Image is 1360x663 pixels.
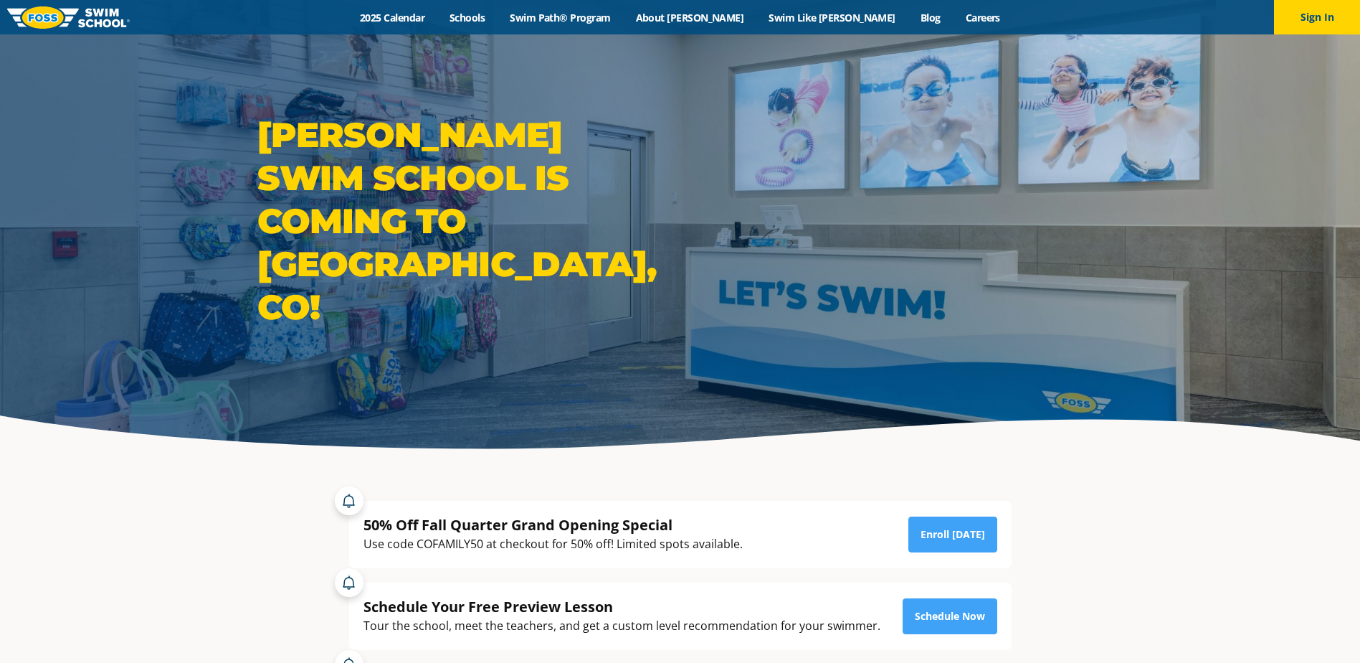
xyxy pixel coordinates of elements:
[756,11,908,24] a: Swim Like [PERSON_NAME]
[257,113,673,329] h1: [PERSON_NAME] Swim School is coming to [GEOGRAPHIC_DATA], CO!
[498,11,623,24] a: Swim Path® Program
[7,6,130,29] img: FOSS Swim School Logo
[348,11,437,24] a: 2025 Calendar
[908,517,997,552] a: Enroll [DATE]
[363,535,743,554] div: Use code COFAMILY50 at checkout for 50% off! Limited spots available.
[908,11,953,24] a: Blog
[363,515,743,535] div: 50% Off Fall Quarter Grand Opening Special
[903,598,997,634] a: Schedule Now
[953,11,1012,24] a: Careers
[363,597,880,616] div: Schedule Your Free Preview Lesson
[623,11,756,24] a: About [PERSON_NAME]
[363,616,880,636] div: Tour the school, meet the teachers, and get a custom level recommendation for your swimmer.
[437,11,498,24] a: Schools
